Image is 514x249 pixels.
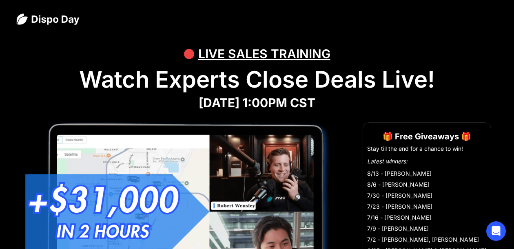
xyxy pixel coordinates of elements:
[383,132,471,141] strong: 🎁 Free Giveaways 🎁
[199,95,315,110] strong: [DATE] 1:00PM CST
[198,42,330,66] div: LIVE SALES TRAINING
[367,158,408,165] em: Latest winners:
[16,66,498,93] h1: Watch Experts Close Deals Live!
[367,145,487,153] li: Stay till the end for a chance to win!
[486,221,506,241] div: Open Intercom Messenger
